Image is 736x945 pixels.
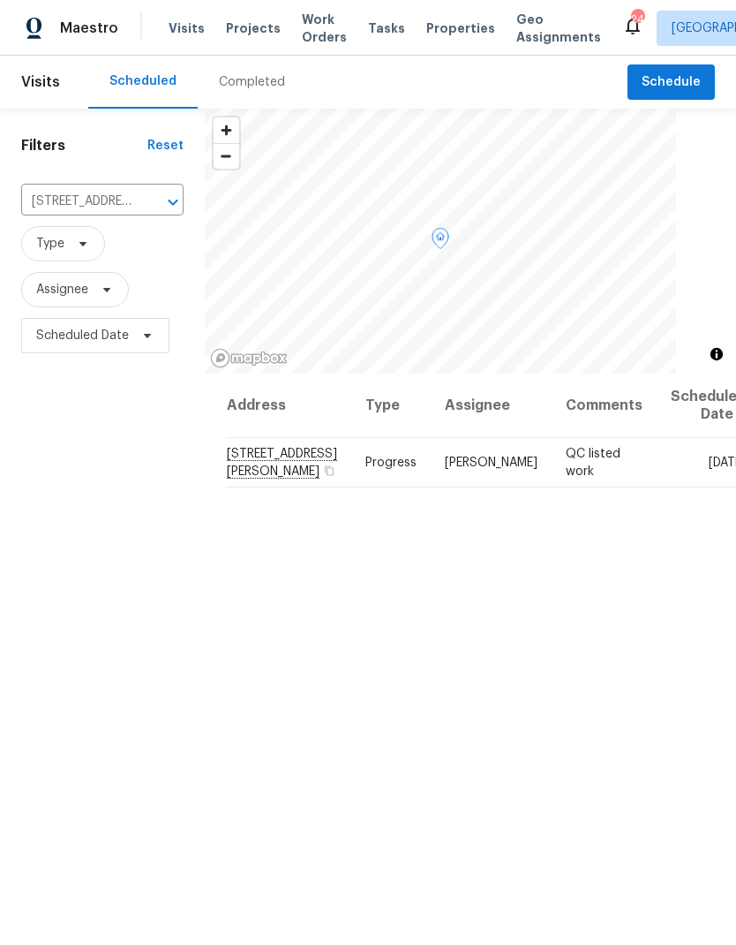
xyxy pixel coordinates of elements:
span: Geo Assignments [516,11,601,46]
span: Properties [426,19,495,37]
span: Projects [226,19,281,37]
span: Zoom out [214,144,239,169]
span: Toggle attribution [711,344,722,364]
button: Schedule [627,64,715,101]
th: Comments [552,374,657,438]
span: QC listed work [566,448,620,478]
span: Type [36,235,64,253]
th: Assignee [431,374,552,438]
span: Visits [169,19,205,37]
div: Scheduled [109,72,176,90]
canvas: Map [205,109,676,374]
button: Open [161,190,185,215]
span: Work Orders [302,11,347,46]
th: Address [226,374,351,438]
span: Progress [365,457,417,469]
button: Zoom out [214,143,239,169]
span: Scheduled Date [36,327,129,344]
h1: Filters [21,137,147,155]
span: Schedule [642,72,701,94]
div: Completed [219,73,285,91]
button: Copy Address [321,463,337,479]
button: Toggle attribution [706,344,727,365]
button: Zoom in [214,117,239,143]
span: Maestro [60,19,118,37]
input: Search for an address... [21,188,134,215]
th: Type [351,374,431,438]
span: Visits [21,63,60,102]
span: Tasks [368,22,405,34]
a: Mapbox homepage [210,348,288,368]
div: Reset [147,137,184,155]
span: Assignee [36,281,88,299]
span: [PERSON_NAME] [445,457,537,469]
div: Map marker [432,228,449,255]
div: 24 [631,11,643,28]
